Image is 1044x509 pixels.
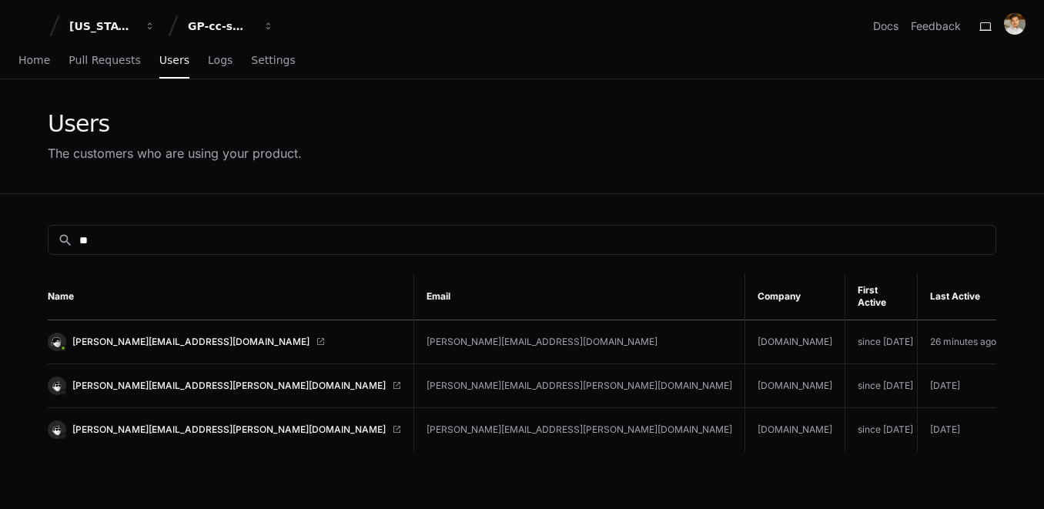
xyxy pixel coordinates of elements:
[745,408,845,452] td: [DOMAIN_NAME]
[18,43,50,79] a: Home
[414,273,745,320] th: Email
[48,377,401,395] a: [PERSON_NAME][EMAIL_ADDRESS][PERSON_NAME][DOMAIN_NAME]
[48,420,401,439] a: [PERSON_NAME][EMAIL_ADDRESS][PERSON_NAME][DOMAIN_NAME]
[49,378,64,393] img: 4.svg
[208,55,233,65] span: Logs
[48,144,302,162] div: The customers who are using your product.
[918,364,997,408] td: [DATE]
[69,18,136,34] div: [US_STATE] Pacific
[69,55,140,65] span: Pull Requests
[918,320,997,364] td: 26 minutes ago
[845,364,918,408] td: since [DATE]
[918,408,997,452] td: [DATE]
[159,55,189,65] span: Users
[845,408,918,452] td: since [DATE]
[745,364,845,408] td: [DOMAIN_NAME]
[414,364,745,408] td: [PERSON_NAME][EMAIL_ADDRESS][PERSON_NAME][DOMAIN_NAME]
[208,43,233,79] a: Logs
[414,320,745,364] td: [PERSON_NAME][EMAIL_ADDRESS][DOMAIN_NAME]
[58,233,73,248] mat-icon: search
[63,12,162,40] button: [US_STATE] Pacific
[414,408,745,452] td: [PERSON_NAME][EMAIL_ADDRESS][PERSON_NAME][DOMAIN_NAME]
[48,273,414,320] th: Name
[182,12,280,40] button: GP-cc-sml-apps
[251,43,295,79] a: Settings
[49,422,64,437] img: 4.svg
[48,110,302,138] div: Users
[918,273,997,320] th: Last Active
[49,334,64,349] img: 14.svg
[911,18,961,34] button: Feedback
[72,380,386,392] span: [PERSON_NAME][EMAIL_ADDRESS][PERSON_NAME][DOMAIN_NAME]
[845,273,918,320] th: First Active
[251,55,295,65] span: Settings
[72,424,386,436] span: [PERSON_NAME][EMAIL_ADDRESS][PERSON_NAME][DOMAIN_NAME]
[188,18,254,34] div: GP-cc-sml-apps
[72,336,310,348] span: [PERSON_NAME][EMAIL_ADDRESS][DOMAIN_NAME]
[1004,13,1026,35] img: avatar
[745,320,845,364] td: [DOMAIN_NAME]
[159,43,189,79] a: Users
[18,55,50,65] span: Home
[745,273,845,320] th: Company
[845,320,918,364] td: since [DATE]
[48,333,401,351] a: [PERSON_NAME][EMAIL_ADDRESS][DOMAIN_NAME]
[69,43,140,79] a: Pull Requests
[873,18,898,34] a: Docs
